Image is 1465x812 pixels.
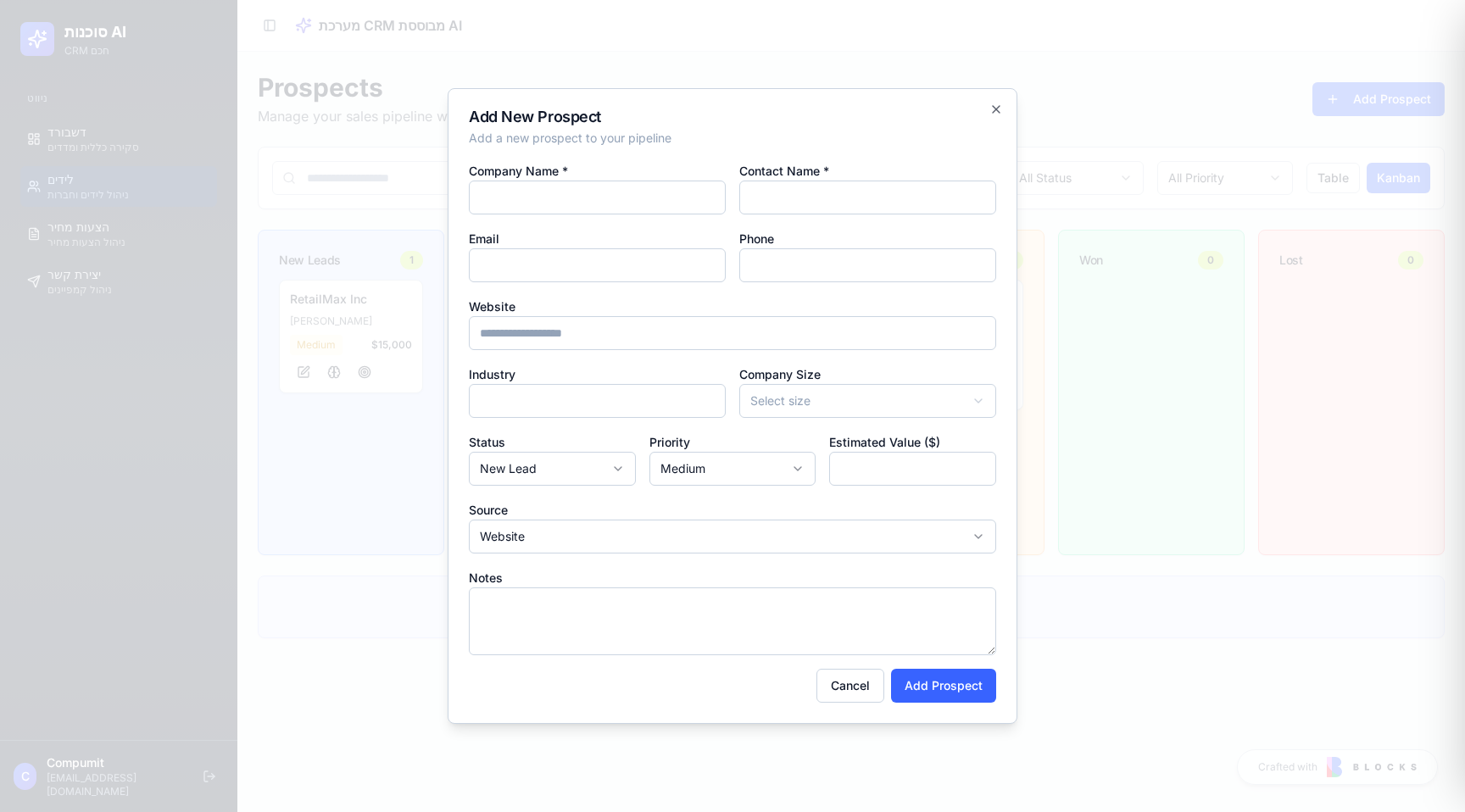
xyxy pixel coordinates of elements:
[649,435,690,449] label: Priority
[469,109,996,125] h2: Add New Prospect
[469,570,503,585] label: Notes
[469,231,499,246] label: Email
[469,164,568,178] label: Company Name *
[469,367,515,381] label: Industry
[891,669,996,703] button: Add Prospect
[469,503,508,517] label: Source
[739,367,821,381] label: Company Size
[469,299,515,314] label: Website
[739,231,774,246] label: Phone
[469,130,996,147] p: Add a new prospect to your pipeline
[739,164,829,178] label: Contact Name *
[469,435,505,449] label: Status
[829,435,940,449] label: Estimated Value ($)
[816,669,884,703] button: Cancel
